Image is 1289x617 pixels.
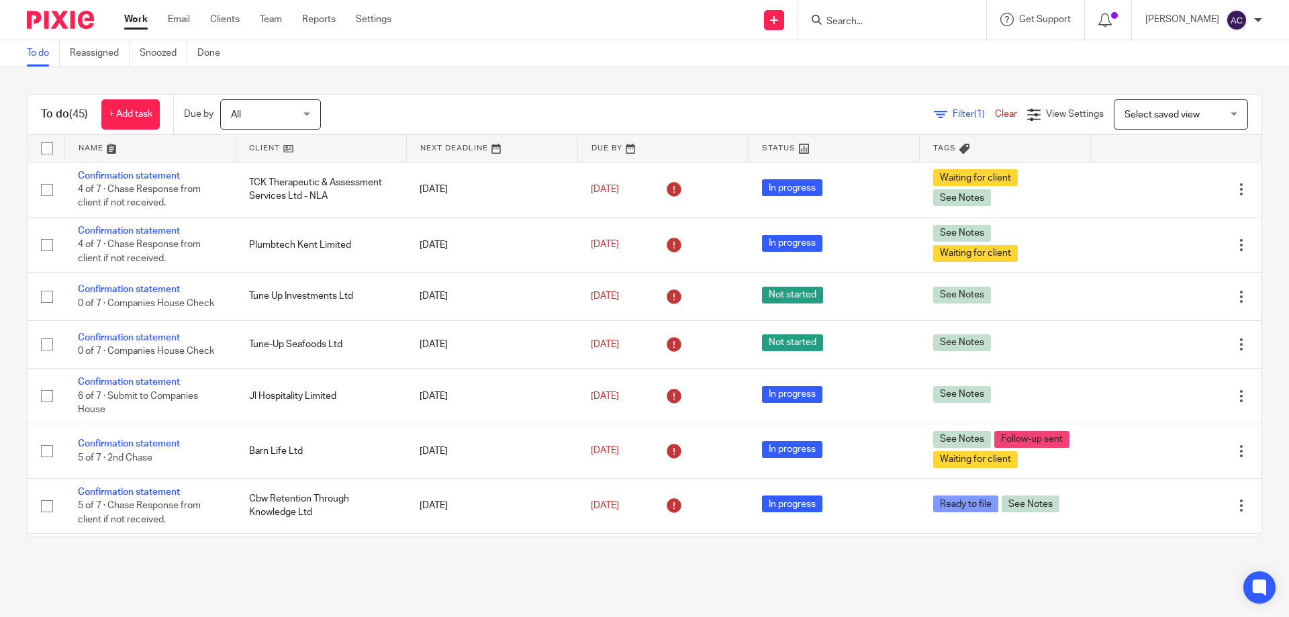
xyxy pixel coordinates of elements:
[406,217,577,272] td: [DATE]
[762,441,822,458] span: In progress
[1046,109,1104,119] span: View Settings
[78,346,214,356] span: 0 of 7 · Companies House Check
[406,424,577,478] td: [DATE]
[101,99,160,130] a: + Add task
[1002,495,1059,512] span: See Notes
[933,334,991,351] span: See Notes
[762,235,822,252] span: In progress
[933,189,991,206] span: See Notes
[1226,9,1247,31] img: svg%3E
[406,273,577,320] td: [DATE]
[933,431,991,448] span: See Notes
[406,478,577,533] td: [DATE]
[933,451,1018,468] span: Waiting for client
[302,13,336,26] a: Reports
[78,453,152,463] span: 5 of 7 · 2nd Chase
[78,333,180,342] a: Confirmation statement
[406,534,577,589] td: [DATE]
[406,369,577,424] td: [DATE]
[974,109,985,119] span: (1)
[78,240,201,264] span: 4 of 7 · Chase Response from client if not received.
[236,162,407,217] td: TCK Therapeutic & Assessment Services Ltd - NLA
[78,377,180,387] a: Confirmation statement
[406,162,577,217] td: [DATE]
[762,334,823,351] span: Not started
[825,16,946,28] input: Search
[78,185,201,208] span: 4 of 7 · Chase Response from client if not received.
[933,169,1018,186] span: Waiting for client
[933,386,991,403] span: See Notes
[933,287,991,303] span: See Notes
[591,391,619,401] span: [DATE]
[1125,110,1200,120] span: Select saved view
[78,439,180,448] a: Confirmation statement
[78,226,180,236] a: Confirmation statement
[762,386,822,403] span: In progress
[236,273,407,320] td: Tune Up Investments Ltd
[70,40,130,66] a: Reassigned
[260,13,282,26] a: Team
[762,495,822,512] span: In progress
[78,299,214,308] span: 0 of 7 · Companies House Check
[140,40,187,66] a: Snoozed
[197,40,230,66] a: Done
[236,534,407,589] td: Yankee Group Limited
[591,340,619,349] span: [DATE]
[78,171,180,181] a: Confirmation statement
[210,13,240,26] a: Clients
[27,11,94,29] img: Pixie
[236,424,407,478] td: Barn Life Ltd
[591,240,619,250] span: [DATE]
[1145,13,1219,26] p: [PERSON_NAME]
[236,320,407,368] td: Tune-Up Seafoods Ltd
[1019,15,1071,24] span: Get Support
[69,109,88,120] span: (45)
[356,13,391,26] a: Settings
[236,478,407,533] td: Cbw Retention Through Knowledge Ltd
[953,109,995,119] span: Filter
[591,291,619,301] span: [DATE]
[762,287,823,303] span: Not started
[591,501,619,510] span: [DATE]
[591,185,619,194] span: [DATE]
[933,245,1018,262] span: Waiting for client
[933,225,991,242] span: See Notes
[27,40,60,66] a: To do
[933,495,998,512] span: Ready to file
[933,144,956,152] span: Tags
[236,369,407,424] td: Jl Hospitality Limited
[124,13,148,26] a: Work
[994,431,1069,448] span: Follow-up sent
[78,285,180,294] a: Confirmation statement
[41,107,88,122] h1: To do
[78,487,180,497] a: Confirmation statement
[78,501,201,524] span: 5 of 7 · Chase Response from client if not received.
[995,109,1017,119] a: Clear
[591,446,619,456] span: [DATE]
[78,391,198,415] span: 6 of 7 · Submit to Companies House
[184,107,213,121] p: Due by
[231,110,241,120] span: All
[168,13,190,26] a: Email
[236,217,407,272] td: Plumbtech Kent Limited
[762,179,822,196] span: In progress
[406,320,577,368] td: [DATE]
